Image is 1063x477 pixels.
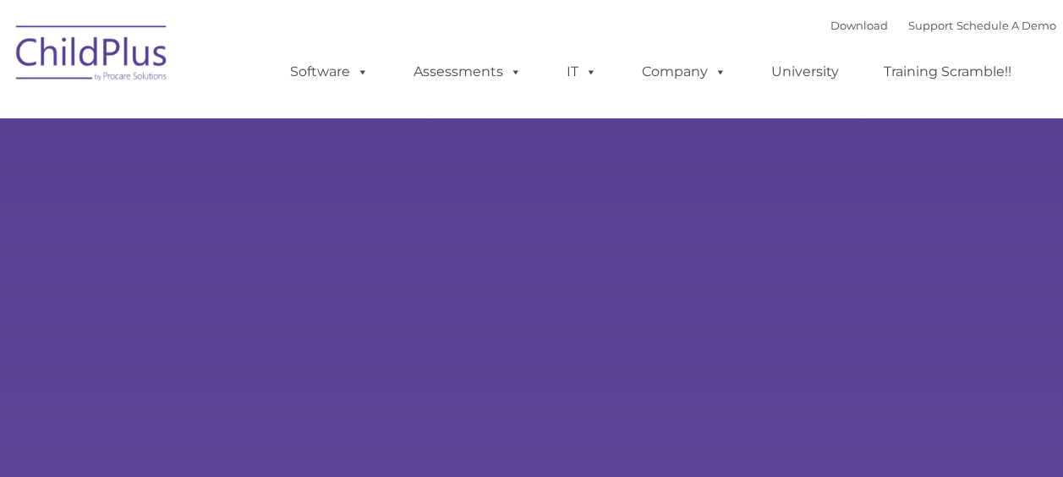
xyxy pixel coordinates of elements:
a: IT [550,55,614,89]
a: Download [830,19,888,32]
img: ChildPlus by Procare Solutions [8,14,177,98]
a: Training Scramble!! [867,55,1028,89]
a: Assessments [397,55,539,89]
a: Company [625,55,743,89]
a: University [754,55,856,89]
a: Support [908,19,953,32]
a: Software [273,55,386,89]
font: | [830,19,1056,32]
a: Schedule A Demo [956,19,1056,32]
